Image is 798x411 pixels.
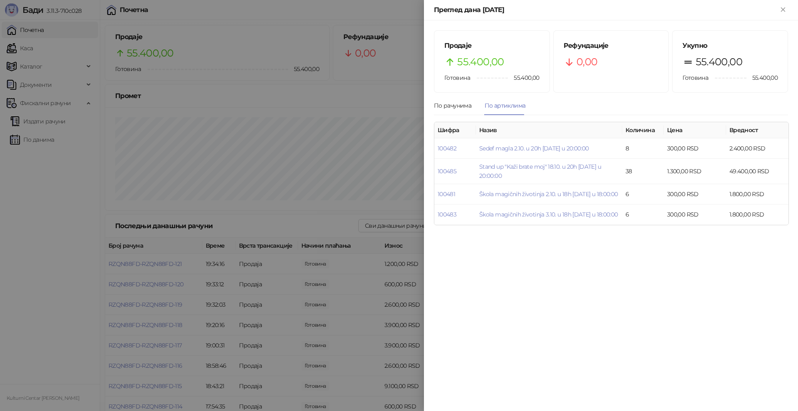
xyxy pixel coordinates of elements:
td: 6 [622,184,664,204]
span: Готовина [444,74,470,81]
span: 55.400,00 [457,54,504,70]
td: 300,00 RSD [664,138,726,159]
a: 100485 [438,167,456,175]
td: 1.800,00 RSD [726,184,788,204]
div: По рачунима [434,101,471,110]
td: 1.800,00 RSD [726,204,788,225]
a: 100482 [438,145,456,152]
span: 0,00 [576,54,597,70]
th: Назив [476,122,622,138]
span: Готовина [682,74,708,81]
a: Škola magičnih životinja 2.10. u 18h [DATE] u 18:00:00 [479,190,618,198]
a: Stand up "Kaži brate moj" 18.10. u 20h [DATE] u 20:00:00 [479,163,601,180]
th: Количина [622,122,664,138]
td: 6 [622,204,664,225]
span: 55.400,00 [696,54,742,70]
div: По артиклима [485,101,525,110]
h5: Укупно [682,41,778,51]
a: Sedef magla 2.10. u 20h [DATE] u 20:00:00 [479,145,589,152]
th: Цена [664,122,726,138]
div: Преглед дана [DATE] [434,5,778,15]
span: 55.400,00 [746,73,778,82]
span: 55.400,00 [508,73,539,82]
td: 300,00 RSD [664,204,726,225]
th: Шифра [434,122,476,138]
a: Škola magičnih životinja 3.10. u 18h [DATE] u 18:00:00 [479,211,618,218]
td: 300,00 RSD [664,184,726,204]
a: 100483 [438,211,456,218]
h5: Продаје [444,41,539,51]
td: 38 [622,159,664,184]
td: 8 [622,138,664,159]
a: 100481 [438,190,455,198]
td: 1.300,00 RSD [664,159,726,184]
td: 49.400,00 RSD [726,159,788,184]
h5: Рефундације [564,41,659,51]
button: Close [778,5,788,15]
td: 2.400,00 RSD [726,138,788,159]
th: Вредност [726,122,788,138]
